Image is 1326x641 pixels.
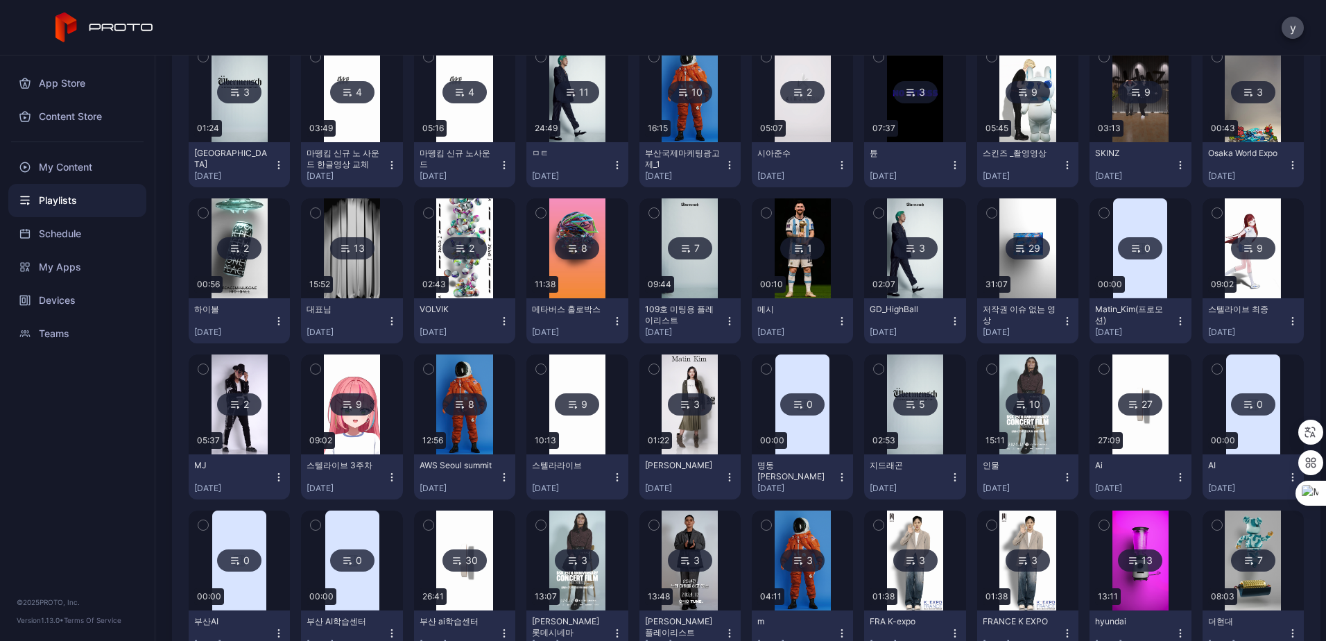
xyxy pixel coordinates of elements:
div: Matin_Kim(프로모션) [1095,304,1171,326]
div: 27 [1118,393,1162,416]
div: 27:09 [1095,432,1123,449]
div: 9 [555,393,599,416]
div: [DATE] [307,327,386,338]
div: [DATE] [420,171,499,182]
div: 09:44 [645,276,674,293]
div: [DATE] [532,171,611,182]
div: 1 [780,237,825,259]
div: 05:37 [194,432,223,449]
div: 0 [330,549,374,572]
div: [DATE] [420,327,499,338]
div: 3 [668,549,712,572]
div: [DATE] [1095,171,1174,182]
button: 109호 미팅용 플레이리스트[DATE] [639,298,741,343]
button: 명동[PERSON_NAME][DATE] [752,454,853,499]
button: AWS Seoul summit[DATE] [414,454,515,499]
div: 김범수 플레이리스트 [645,616,721,638]
div: 00:00 [194,588,224,605]
div: 저작권 이슈 없는 영상 [983,304,1059,326]
div: 05:16 [420,120,447,137]
div: 3 [893,549,938,572]
button: 하이볼[DATE] [189,298,290,343]
button: 인물[DATE] [977,454,1078,499]
div: 15:11 [983,432,1008,449]
div: [DATE] [420,483,499,494]
div: 4 [330,81,374,103]
button: y [1282,17,1304,39]
div: 04:11 [757,588,784,605]
div: [DATE] [532,327,611,338]
div: 8 [555,237,599,259]
button: Matin_Kim(프로모션)[DATE] [1090,298,1191,343]
div: 2 [217,237,261,259]
div: 9 [330,393,374,416]
div: AI [1208,460,1284,471]
button: 저작권 이슈 없는 영상[DATE] [977,298,1078,343]
a: Content Store [8,100,146,133]
div: 109호 미팅용 플레이리스트 [645,304,721,326]
a: Schedule [8,217,146,250]
div: 00:10 [757,276,786,293]
div: 10 [668,81,712,103]
div: 07:37 [870,120,898,137]
div: m [757,616,834,627]
div: VOLVIK [420,304,496,315]
div: 스텔라이브 3주차 [307,460,383,471]
div: 01:38 [870,588,897,605]
div: 9 [1006,81,1050,103]
div: 3 [555,549,599,572]
button: 지드래곤[DATE] [864,454,965,499]
div: 05:45 [983,120,1011,137]
div: 13 [1118,549,1162,572]
div: [DATE] [307,171,386,182]
div: 3 [1006,549,1050,572]
button: 메시[DATE] [752,298,853,343]
div: [DATE] [645,327,724,338]
div: 7 [1231,549,1275,572]
div: 오사카 [194,148,270,170]
div: 11 [555,81,599,103]
button: 튠[DATE] [864,142,965,187]
a: My Content [8,151,146,184]
a: Playlists [8,184,146,217]
button: 스텔라라이브[DATE] [526,454,628,499]
div: matin kim [645,460,721,471]
div: [DATE] [194,483,273,494]
div: My Apps [8,250,146,284]
div: 01:24 [194,120,222,137]
div: 메타버스 홀로박스 [532,304,608,315]
div: [DATE] [983,327,1062,338]
div: 30 [442,549,487,572]
div: 3 [1231,81,1275,103]
a: Terms Of Service [64,616,121,624]
div: 0 [217,549,261,572]
button: AI[DATE] [1203,454,1304,499]
div: 명동마틴킴 [757,460,834,482]
div: 김범수 롯데시네마 [532,616,608,638]
div: 메시 [757,304,834,315]
div: © 2025 PROTO, Inc. [17,597,138,608]
div: 부산 AI학습센터 [307,616,383,627]
div: 00:00 [1095,276,1125,293]
div: 하이볼 [194,304,270,315]
div: [DATE] [757,327,836,338]
div: 02:53 [870,432,898,449]
div: 인물 [983,460,1059,471]
div: 8 [442,393,487,416]
div: 26:41 [420,588,447,605]
button: GD_HighBall[DATE] [864,298,965,343]
button: SKINZ[DATE] [1090,142,1191,187]
div: 03:13 [1095,120,1123,137]
div: Devices [8,284,146,317]
div: [DATE] [645,483,724,494]
button: Osaka World Expo[DATE] [1203,142,1304,187]
div: 12:56 [420,432,446,449]
div: 00:56 [194,276,223,293]
div: 00:43 [1208,120,1238,137]
a: Teams [8,317,146,350]
div: 부산국제마케팅광고제_1 [645,148,721,170]
button: 마뗑킴 신규 노 사운드 한글영상 교체[DATE] [301,142,402,187]
div: 16:15 [645,120,671,137]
